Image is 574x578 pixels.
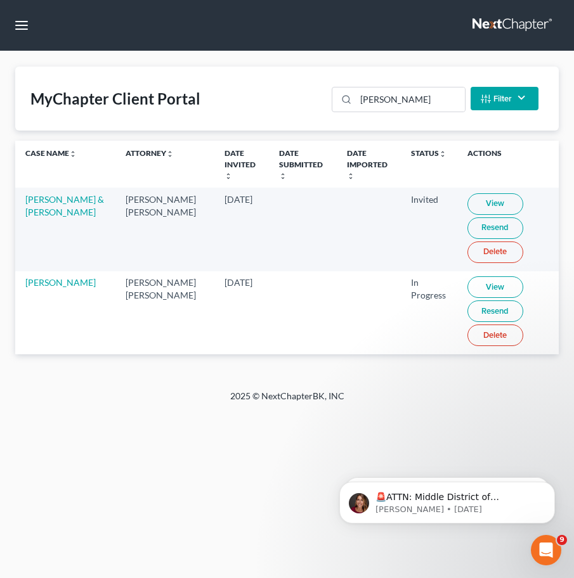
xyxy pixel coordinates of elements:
td: Invited [401,188,457,271]
a: Attorneyunfold_more [126,148,174,158]
a: Date Submittedunfold_more [279,148,323,179]
button: Filter [471,87,538,110]
a: Case Nameunfold_more [25,148,77,158]
i: unfold_more [279,172,287,180]
i: unfold_more [347,172,355,180]
div: 2025 © NextChapterBK, INC [59,390,516,413]
a: Delete [467,324,523,346]
div: MyChapter Client Portal [30,89,200,109]
td: [PERSON_NAME] [PERSON_NAME] [115,271,214,354]
i: unfold_more [69,150,77,158]
a: Date Invitedunfold_more [225,148,256,179]
a: View [467,276,523,298]
a: Resend [467,300,523,322]
i: unfold_more [166,150,174,158]
a: View [467,193,523,215]
td: [PERSON_NAME] [PERSON_NAME] [115,188,214,271]
a: Delete [467,241,523,263]
iframe: Intercom live chat [531,535,561,565]
a: [PERSON_NAME] [25,277,96,288]
td: In Progress [401,271,457,354]
a: Date Importedunfold_more [347,148,388,179]
a: Statusunfold_more [411,148,447,158]
a: [PERSON_NAME] & [PERSON_NAME] [25,194,104,217]
th: Actions [457,141,559,188]
span: [DATE] [225,194,252,205]
span: 9 [557,535,567,545]
i: unfold_more [225,172,232,180]
i: unfold_more [439,150,447,158]
input: Search... [356,87,464,112]
span: [DATE] [225,277,252,288]
iframe: Intercom notifications message [320,455,574,544]
a: Resend [467,217,523,239]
